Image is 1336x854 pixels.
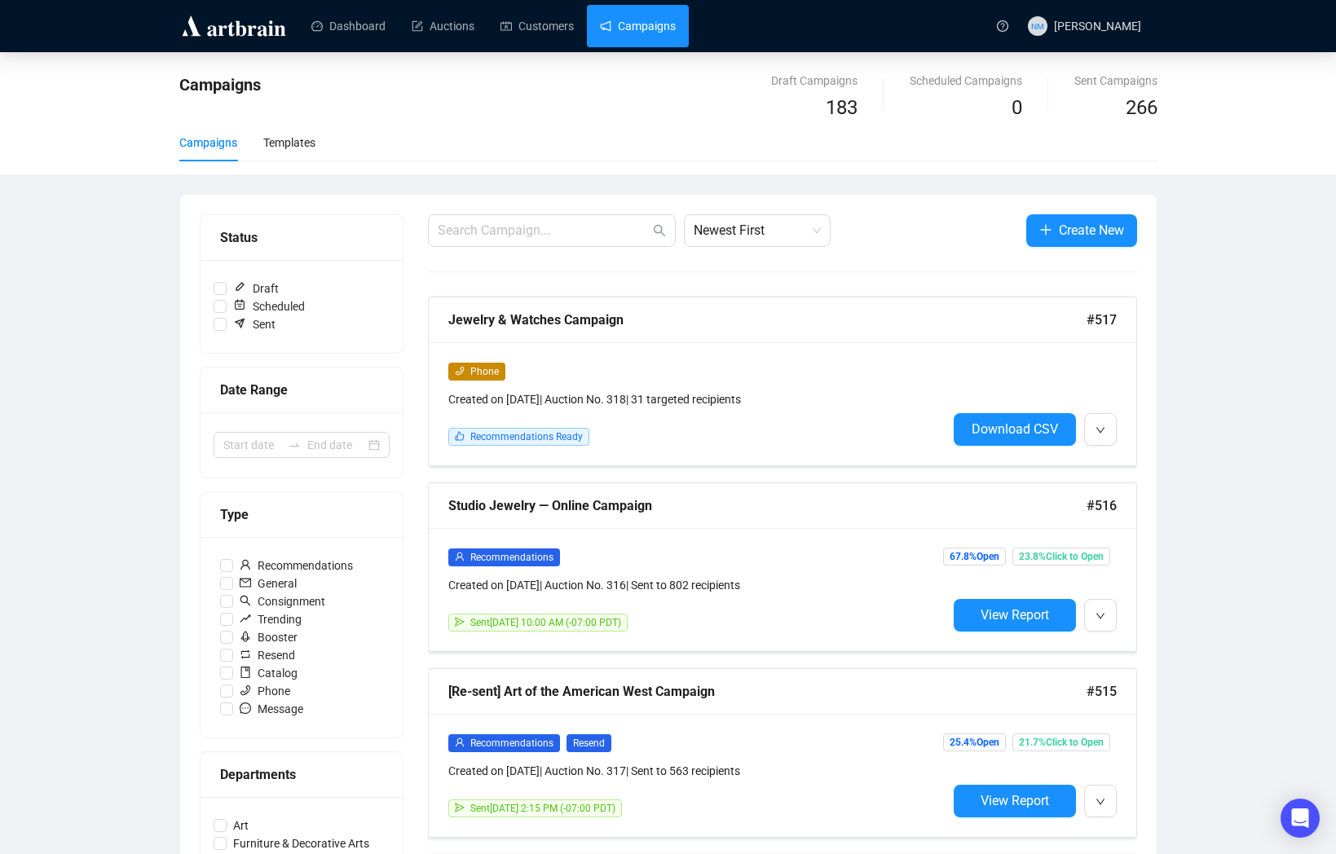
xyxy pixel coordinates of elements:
div: Date Range [220,380,383,400]
span: Newest First [694,215,821,246]
div: Draft Campaigns [771,72,858,90]
div: Created on [DATE] | Auction No. 318 | 31 targeted recipients [448,390,947,408]
div: Departments [220,764,383,785]
span: down [1096,611,1105,621]
button: View Report [954,785,1076,817]
span: mail [240,577,251,588]
span: [PERSON_NAME] [1054,20,1141,33]
span: Trending [233,610,308,628]
span: Resend [233,646,302,664]
span: book [240,667,251,678]
span: Sent [DATE] 10:00 AM (-07:00 PDT) [470,617,621,628]
div: Created on [DATE] | Auction No. 316 | Sent to 802 recipients [448,576,947,594]
span: 67.8% Open [943,548,1006,566]
span: retweet [240,649,251,660]
span: Recommendations [470,737,553,749]
span: NM [1031,19,1044,32]
span: plus [1039,223,1052,236]
div: [Re-sent] Art of the American West Campaign [448,681,1087,702]
span: Art [227,817,255,834]
span: #517 [1087,310,1117,330]
input: Start date [223,436,281,454]
button: Create New [1026,214,1137,247]
span: rise [240,613,251,624]
span: message [240,702,251,714]
span: down [1096,425,1105,435]
span: 23.8% Click to Open [1012,548,1110,566]
div: Status [220,227,383,248]
div: Type [220,504,383,525]
span: Scheduled [227,297,311,315]
span: General [233,574,303,592]
span: search [653,224,666,237]
div: Campaigns [179,134,237,152]
input: End date [307,436,365,454]
span: down [1096,797,1105,807]
span: rocket [240,631,251,642]
div: Open Intercom Messenger [1281,799,1320,838]
span: search [240,595,251,606]
button: Download CSV [954,413,1076,446]
div: Scheduled Campaigns [910,72,1022,90]
span: Phone [233,682,297,700]
span: 25.4% Open [943,733,1006,751]
span: Furniture & Decorative Arts [227,834,376,852]
span: 266 [1126,96,1157,119]
span: Download CSV [972,421,1058,437]
span: Consignment [233,592,332,610]
span: phone [240,685,251,696]
input: Search Campaign... [438,221,650,240]
span: #516 [1087,495,1117,516]
span: Recommendations [470,552,553,563]
div: Templates [263,134,315,152]
a: [Re-sent] Art of the American West Campaign#515userRecommendationsResendCreated on [DATE]| Auctio... [428,668,1137,838]
div: Studio Jewelry — Online Campaign [448,495,1087,516]
span: Resend [567,734,611,752]
span: send [455,803,465,812]
span: Sent [227,315,282,333]
span: user [240,559,251,570]
span: user [455,552,465,561]
a: Auctions [412,5,474,47]
span: Message [233,700,310,718]
span: View Report [981,607,1049,623]
span: Booster [233,628,304,646]
span: Recommendations Ready [470,431,583,442]
span: Phone [470,366,499,377]
span: like [455,431,465,441]
a: Customers [500,5,574,47]
button: View Report [954,599,1076,632]
img: logo [179,13,289,39]
span: question-circle [997,20,1008,32]
span: phone [455,366,465,376]
span: user [455,737,465,747]
span: Campaigns [179,75,261,95]
span: send [455,617,465,627]
div: Created on [DATE] | Auction No. 317 | Sent to 563 recipients [448,762,947,780]
div: Sent Campaigns [1074,72,1157,90]
a: Dashboard [311,5,386,47]
span: Catalog [233,664,304,682]
a: Jewelry & Watches Campaign#517phonePhoneCreated on [DATE]| Auction No. 318| 31 targeted recipient... [428,297,1137,466]
a: Campaigns [600,5,676,47]
span: #515 [1087,681,1117,702]
span: Sent [DATE] 2:15 PM (-07:00 PDT) [470,803,615,814]
span: Create New [1059,220,1124,240]
span: to [288,438,301,451]
span: Recommendations [233,557,359,574]
div: Jewelry & Watches Campaign [448,310,1087,330]
span: 0 [1012,96,1022,119]
span: View Report [981,793,1049,808]
a: Studio Jewelry — Online Campaign#516userRecommendationsCreated on [DATE]| Auction No. 316| Sent t... [428,482,1137,652]
span: 21.7% Click to Open [1012,733,1110,751]
span: 183 [826,96,858,119]
span: Draft [227,280,285,297]
span: swap-right [288,438,301,451]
